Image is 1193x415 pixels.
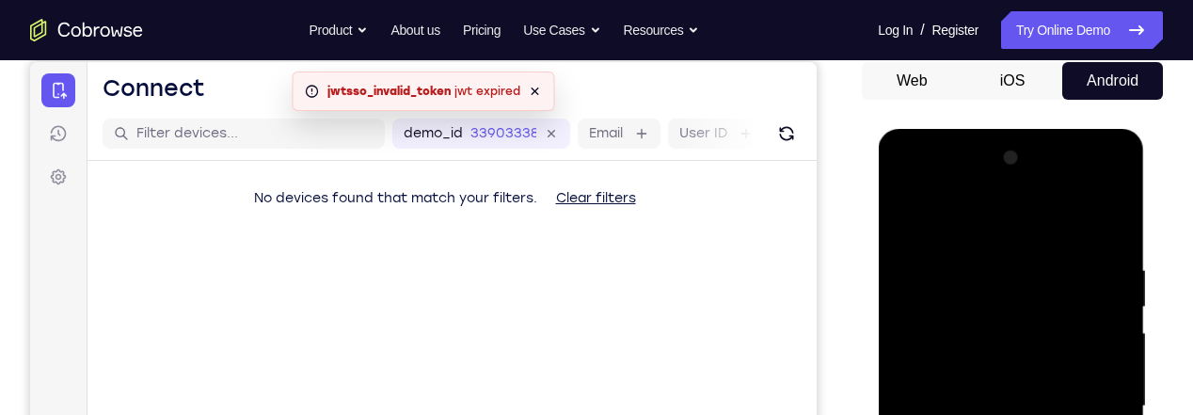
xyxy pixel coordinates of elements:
[862,62,962,100] button: Web
[30,19,143,41] a: Go to the home page
[1062,62,1163,100] button: Android
[1001,11,1163,49] a: Try Online Demo
[511,118,621,155] button: Clear filters
[962,62,1063,100] button: iOS
[624,11,700,49] button: Resources
[463,11,501,49] a: Pricing
[523,11,600,49] button: Use Cases
[310,11,369,49] button: Product
[224,128,507,144] span: No devices found that match your filters.
[741,56,771,87] button: Refresh
[106,62,343,81] input: Filter devices...
[649,62,697,81] label: User ID
[932,11,978,49] a: Register
[390,11,439,49] a: About us
[374,62,433,81] label: demo_id
[878,11,913,49] a: Log In
[559,62,593,81] label: Email
[920,19,924,41] span: /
